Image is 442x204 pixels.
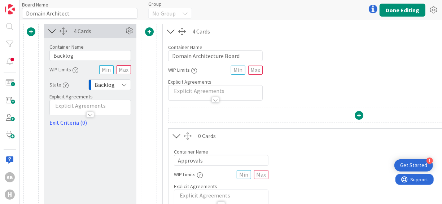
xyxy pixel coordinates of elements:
label: Container Name [174,148,208,155]
div: State [49,78,69,91]
label: Container Name [168,44,202,50]
span: Explicit Agreements [168,79,211,85]
input: Add container name... [49,50,131,61]
div: 4 Cards [74,27,124,35]
span: Explicit Agreements [49,93,93,100]
label: Board Name [22,1,48,8]
input: Min [231,66,245,75]
input: Add container name... [174,155,268,166]
span: No Group [152,8,176,18]
div: H [5,190,15,200]
img: Visit kanbanzone.com [5,4,15,14]
div: 1 [426,158,433,164]
div: WIP Limits [168,63,197,76]
input: Min [237,170,251,179]
span: Group [148,1,162,6]
div: KB [5,172,15,182]
a: Exit Criteria (0) [49,118,131,127]
input: Max [248,66,263,75]
span: Backlog [95,80,115,90]
div: Open Get Started checklist, remaining modules: 1 [394,159,433,172]
input: Max [117,65,131,74]
input: Add container name... [168,50,263,61]
div: WIP Limits [49,63,78,76]
button: Done Editing [380,4,425,17]
input: Min [99,65,114,74]
label: Container Name [49,44,84,50]
span: Explicit Agreements [174,183,217,190]
span: Support [15,1,33,10]
div: Get Started [400,162,427,169]
input: Max [254,170,268,179]
div: WIP Limits [174,168,203,181]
